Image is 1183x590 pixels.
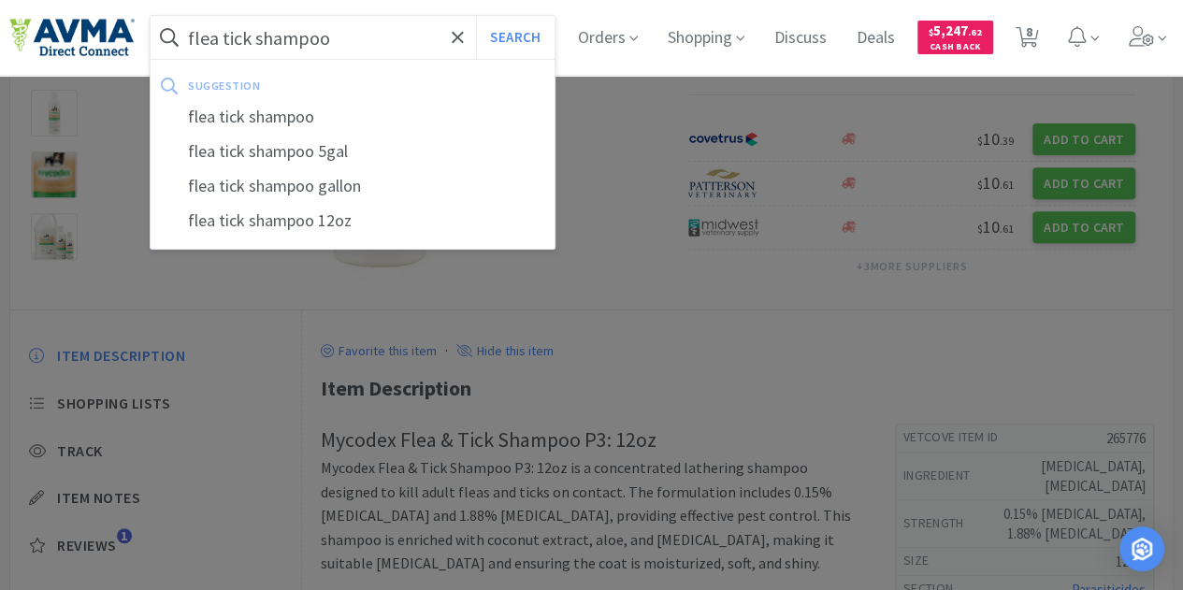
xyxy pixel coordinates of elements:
button: Search [476,16,554,59]
span: 5,247 [929,22,982,39]
div: flea tick shampoo 5gal [151,135,555,169]
div: flea tick shampoo [151,100,555,135]
div: suggestion [188,71,401,100]
a: 8 [1008,32,1046,49]
span: $ [929,26,933,38]
a: $5,247.62Cash Back [917,12,993,63]
span: . 62 [968,26,982,38]
div: flea tick shampoo 12oz [151,204,555,238]
input: Search by item, sku, manufacturer, ingredient, size... [151,16,555,59]
a: Deals [849,30,902,47]
div: Open Intercom Messenger [1119,526,1164,571]
span: Cash Back [929,42,982,54]
img: e4e33dab9f054f5782a47901c742baa9_102.png [9,18,135,57]
div: flea tick shampoo gallon [151,169,555,204]
a: Discuss [767,30,834,47]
